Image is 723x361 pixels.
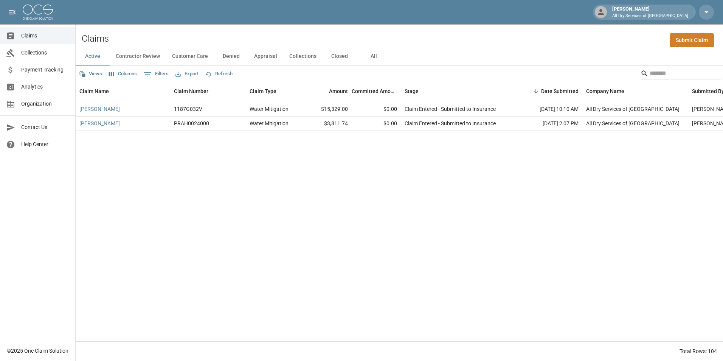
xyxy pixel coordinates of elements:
span: Claims [21,32,69,40]
div: Company Name [586,81,624,102]
button: open drawer [5,5,20,20]
div: [PERSON_NAME] [609,5,691,19]
div: 1187G032V [174,105,202,113]
span: Payment Tracking [21,66,69,74]
p: All Dry Services of [GEOGRAPHIC_DATA] [612,13,688,19]
div: All Dry Services of Atlanta [586,120,680,127]
div: Date Submitted [541,81,579,102]
div: Committed Amount [352,81,401,102]
div: $0.00 [352,117,401,131]
div: Claim Type [246,81,303,102]
a: [PERSON_NAME] [79,120,120,127]
div: Claim Number [174,81,208,102]
div: Total Rows: 104 [680,347,717,355]
span: Contact Us [21,123,69,131]
button: Customer Care [166,47,214,65]
div: Claim Name [79,81,109,102]
div: Claim Entered - Submitted to Insurance [405,120,496,127]
h2: Claims [82,33,109,44]
a: Submit Claim [670,33,714,47]
div: [DATE] 2:07 PM [514,117,582,131]
div: Water Mitigation [250,120,289,127]
div: PRAH0024000 [174,120,209,127]
button: Contractor Review [110,47,166,65]
div: All Dry Services of Atlanta [586,105,680,113]
div: dynamic tabs [76,47,723,65]
button: Active [76,47,110,65]
img: ocs-logo-white-transparent.png [23,5,53,20]
span: Organization [21,100,69,108]
div: Stage [405,81,419,102]
span: Collections [21,49,69,57]
span: Analytics [21,83,69,91]
div: [DATE] 10:10 AM [514,102,582,117]
button: Appraisal [248,47,283,65]
div: © 2025 One Claim Solution [7,347,68,355]
div: Water Mitigation [250,105,289,113]
span: Help Center [21,140,69,148]
button: Denied [214,47,248,65]
div: Stage [401,81,514,102]
button: All [357,47,391,65]
div: $3,811.74 [303,117,352,131]
button: Sort [531,86,541,96]
div: Claim Entered - Submitted to Insurance [405,105,496,113]
a: [PERSON_NAME] [79,105,120,113]
div: Committed Amount [352,81,397,102]
div: Claim Name [76,81,170,102]
div: Claim Type [250,81,276,102]
button: Select columns [107,68,139,80]
button: Show filters [142,68,171,80]
div: Claim Number [170,81,246,102]
button: Views [77,68,104,80]
div: $15,329.00 [303,102,352,117]
div: Amount [329,81,348,102]
div: Company Name [582,81,688,102]
button: Closed [323,47,357,65]
div: Date Submitted [514,81,582,102]
div: $0.00 [352,102,401,117]
div: Amount [303,81,352,102]
div: Search [641,67,721,81]
button: Collections [283,47,323,65]
button: Refresh [203,68,234,80]
button: Export [174,68,200,80]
